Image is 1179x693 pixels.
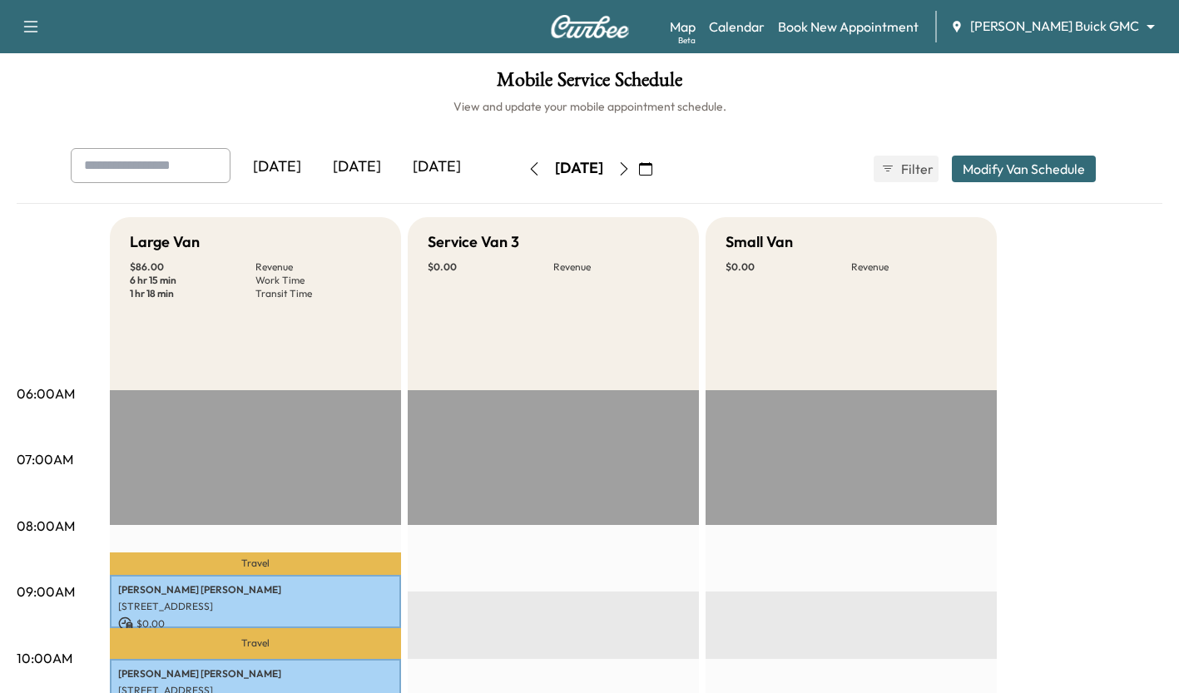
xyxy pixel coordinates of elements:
[255,260,381,274] p: Revenue
[110,552,401,575] p: Travel
[778,17,919,37] a: Book New Appointment
[397,148,477,186] div: [DATE]
[17,648,72,668] p: 10:00AM
[17,449,73,469] p: 07:00AM
[118,616,393,631] p: $ 0.00
[428,260,553,274] p: $ 0.00
[670,17,696,37] a: MapBeta
[709,17,765,37] a: Calendar
[237,148,317,186] div: [DATE]
[17,384,75,403] p: 06:00AM
[874,156,939,182] button: Filter
[130,260,255,274] p: $ 86.00
[678,34,696,47] div: Beta
[255,287,381,300] p: Transit Time
[17,98,1162,115] h6: View and update your mobile appointment schedule.
[428,230,519,254] h5: Service Van 3
[130,287,255,300] p: 1 hr 18 min
[130,230,200,254] h5: Large Van
[118,600,393,613] p: [STREET_ADDRESS]
[726,260,851,274] p: $ 0.00
[970,17,1139,36] span: [PERSON_NAME] Buick GMC
[726,230,793,254] h5: Small Van
[317,148,397,186] div: [DATE]
[553,260,679,274] p: Revenue
[118,583,393,596] p: [PERSON_NAME] [PERSON_NAME]
[952,156,1096,182] button: Modify Van Schedule
[130,274,255,287] p: 6 hr 15 min
[17,70,1162,98] h1: Mobile Service Schedule
[118,667,393,681] p: [PERSON_NAME] [PERSON_NAME]
[110,628,401,658] p: Travel
[17,582,75,601] p: 09:00AM
[851,260,977,274] p: Revenue
[255,274,381,287] p: Work Time
[17,516,75,536] p: 08:00AM
[550,15,630,38] img: Curbee Logo
[555,158,603,179] div: [DATE]
[901,159,931,179] span: Filter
